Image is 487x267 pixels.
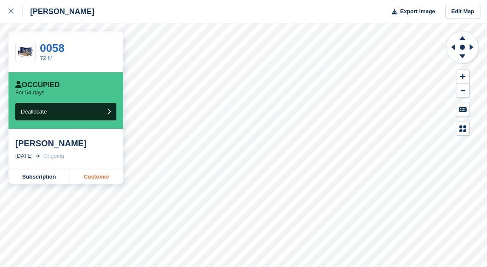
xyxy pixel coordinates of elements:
div: [PERSON_NAME] [23,6,94,17]
a: 72 ft² [40,55,53,61]
button: Keyboard Shortcuts [456,102,469,116]
a: Edit Map [445,5,480,19]
a: Customer [70,170,123,184]
button: Zoom Out [456,84,469,98]
div: [DATE] [15,152,33,160]
img: 10-ft-container.jpg [16,45,35,60]
p: For 54 days [15,89,45,96]
div: Occupied [15,81,60,89]
img: arrow-right-light-icn-cde0832a797a2874e46488d9cf13f60e5c3a73dbe684e267c42b8395dfbc2abf.svg [36,154,40,158]
span: Deallocate [21,108,47,115]
button: Map Legend [456,122,469,136]
button: Export Image [387,5,435,19]
div: [PERSON_NAME] [15,138,116,148]
button: Zoom In [456,70,469,84]
a: Subscription [8,170,70,184]
a: 0058 [40,42,65,54]
button: Deallocate [15,103,116,120]
span: Export Image [400,7,435,16]
div: Ongoing [43,152,64,160]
